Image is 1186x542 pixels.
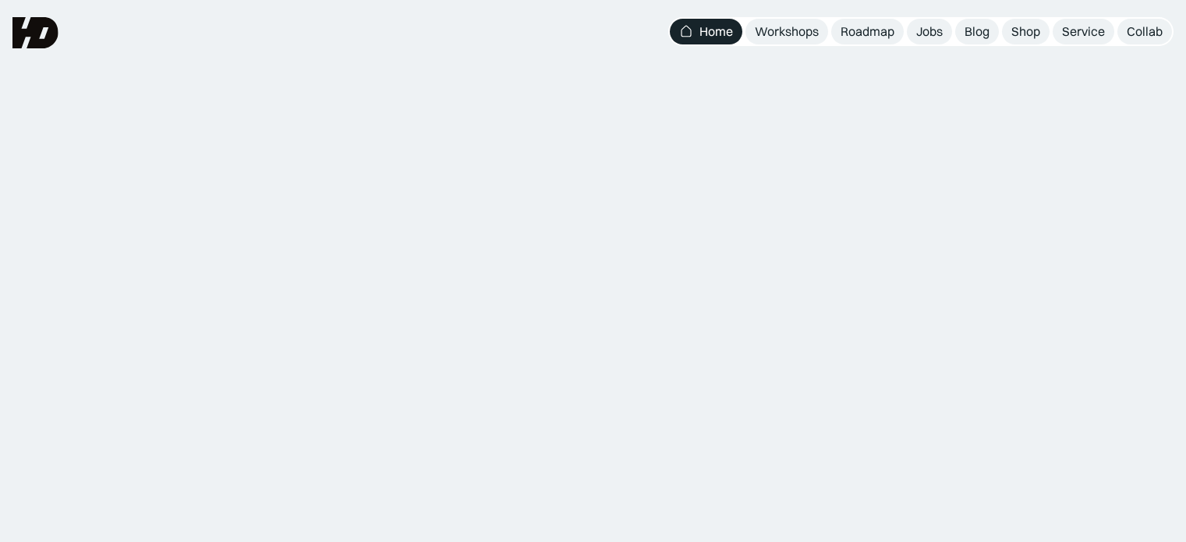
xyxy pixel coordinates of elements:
[1062,23,1105,40] div: Service
[1053,19,1114,44] a: Service
[755,23,819,40] div: Workshops
[745,19,828,44] a: Workshops
[699,23,733,40] div: Home
[965,23,990,40] div: Blog
[907,19,952,44] a: Jobs
[1127,23,1163,40] div: Collab
[831,19,904,44] a: Roadmap
[916,23,943,40] div: Jobs
[1002,19,1050,44] a: Shop
[1117,19,1172,44] a: Collab
[1011,23,1040,40] div: Shop
[670,19,742,44] a: Home
[841,23,894,40] div: Roadmap
[955,19,999,44] a: Blog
